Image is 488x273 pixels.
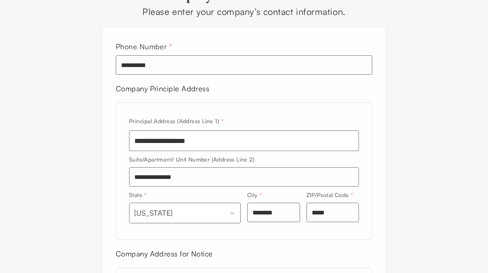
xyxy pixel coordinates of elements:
[116,83,372,94] div: Company Principle Address
[129,191,147,198] label: State
[116,248,372,260] div: Company Address for Notice
[129,156,254,163] label: Suite/Apartment/ Unit Number (Address Line 2)
[247,191,262,198] label: City
[129,203,241,223] button: State
[103,5,385,18] div: Please enter your company’s contact information.
[116,42,172,51] label: Phone Number
[129,118,223,124] label: Principal Address (Address Line 1)
[307,191,354,198] label: ZIP/Postal Code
